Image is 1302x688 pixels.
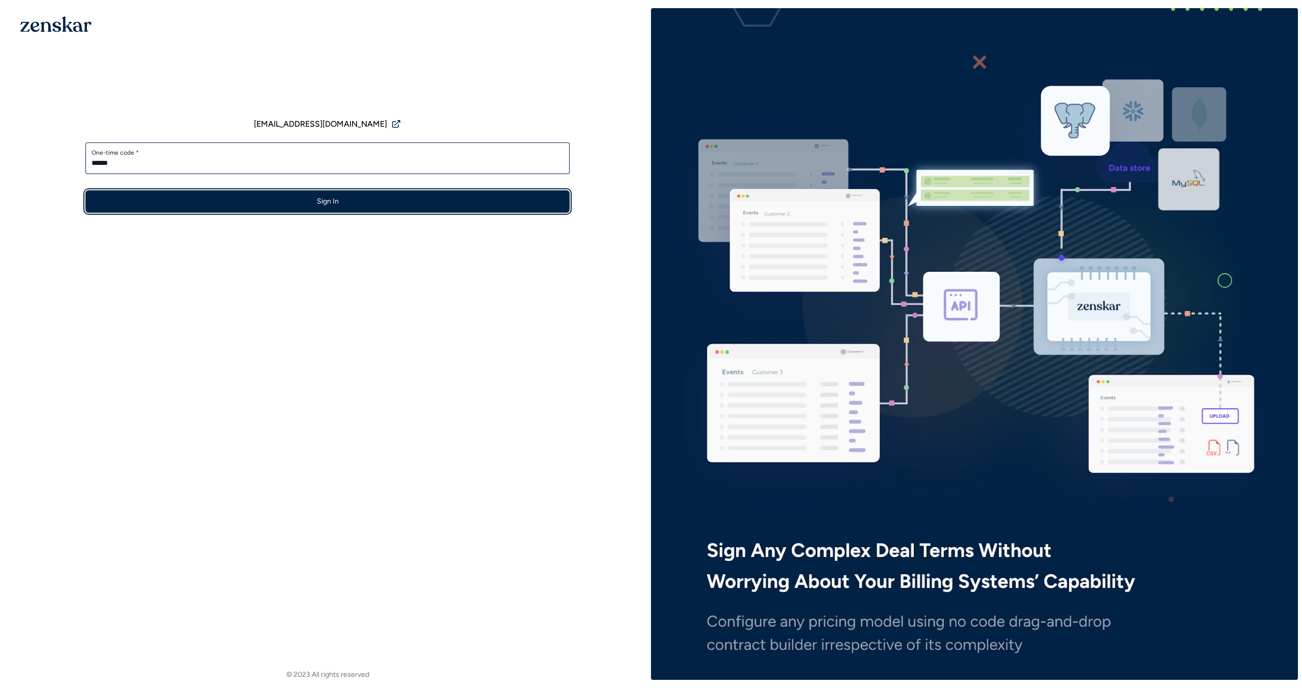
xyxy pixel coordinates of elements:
footer: © 2023 All rights reserved [4,670,651,680]
label: One-time code * [92,149,564,157]
button: Sign In [85,190,570,213]
span: [EMAIL_ADDRESS][DOMAIN_NAME] [254,118,387,130]
img: 1OGAJ2xQqyY4LXKgY66KYq0eOWRCkrZdAb3gUhuVAqdWPZE9SRJmCz+oDMSn4zDLXe31Ii730ItAGKgCKgCCgCikA4Av8PJUP... [20,16,92,32]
